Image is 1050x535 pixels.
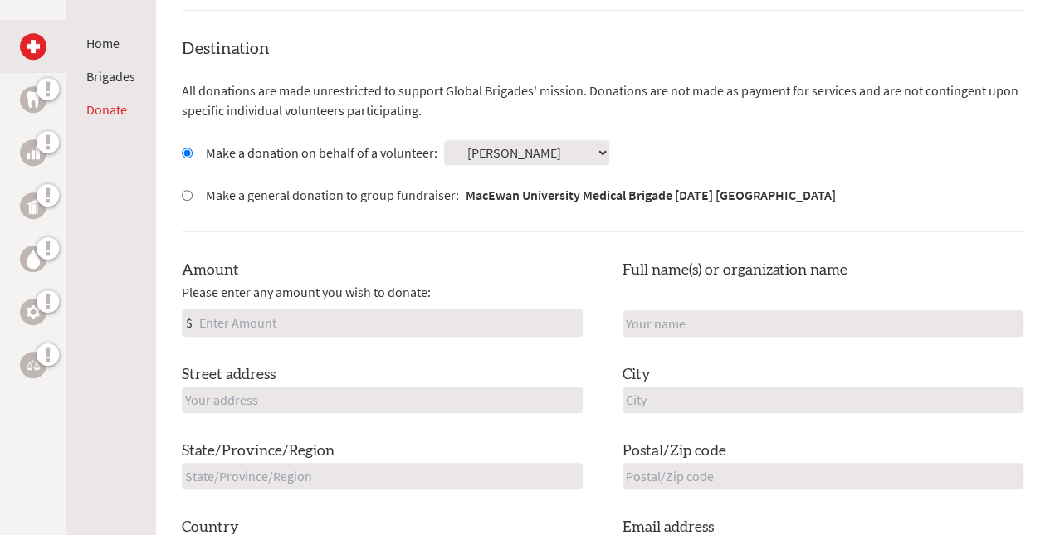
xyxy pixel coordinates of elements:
[623,440,726,463] label: Postal/Zip code
[206,185,836,205] label: Make a general donation to group fundraiser:
[86,68,135,85] a: Brigades
[86,35,120,51] a: Home
[27,249,40,268] img: Water
[86,66,135,86] li: Brigades
[196,309,582,336] input: Enter Amount
[623,310,1023,337] input: Your name
[182,259,239,282] label: Amount
[206,143,437,163] label: Make a donation on behalf of a volunteer:
[20,86,46,113] a: Dental
[20,299,46,325] a: Engineering
[182,363,276,387] label: Street address
[466,187,836,203] strong: MacEwan University Medical Brigade [DATE] [GEOGRAPHIC_DATA]
[27,91,40,107] img: Dental
[182,80,1023,120] p: All donations are made unrestricted to support Global Brigades' mission. Donations are not made a...
[20,139,46,166] a: Business
[27,305,40,319] img: Engineering
[182,440,335,463] label: State/Province/Region
[182,463,583,489] input: State/Province/Region
[86,100,135,119] li: Donate
[20,33,46,60] a: Medical
[182,37,1023,61] h4: Destination
[86,33,135,53] li: Home
[623,387,1023,413] input: City
[20,192,46,219] a: Public Health
[27,146,40,159] img: Business
[623,463,1023,489] input: Postal/Zip code
[86,101,127,118] a: Donate
[623,363,651,387] label: City
[623,259,847,282] label: Full name(s) or organization name
[20,246,46,272] a: Water
[182,282,431,302] span: Please enter any amount you wish to donate:
[20,352,46,378] a: Legal Empowerment
[183,309,196,336] div: $
[27,360,40,370] img: Legal Empowerment
[27,197,40,214] img: Public Health
[182,387,583,413] input: Your address
[27,40,40,53] img: Medical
